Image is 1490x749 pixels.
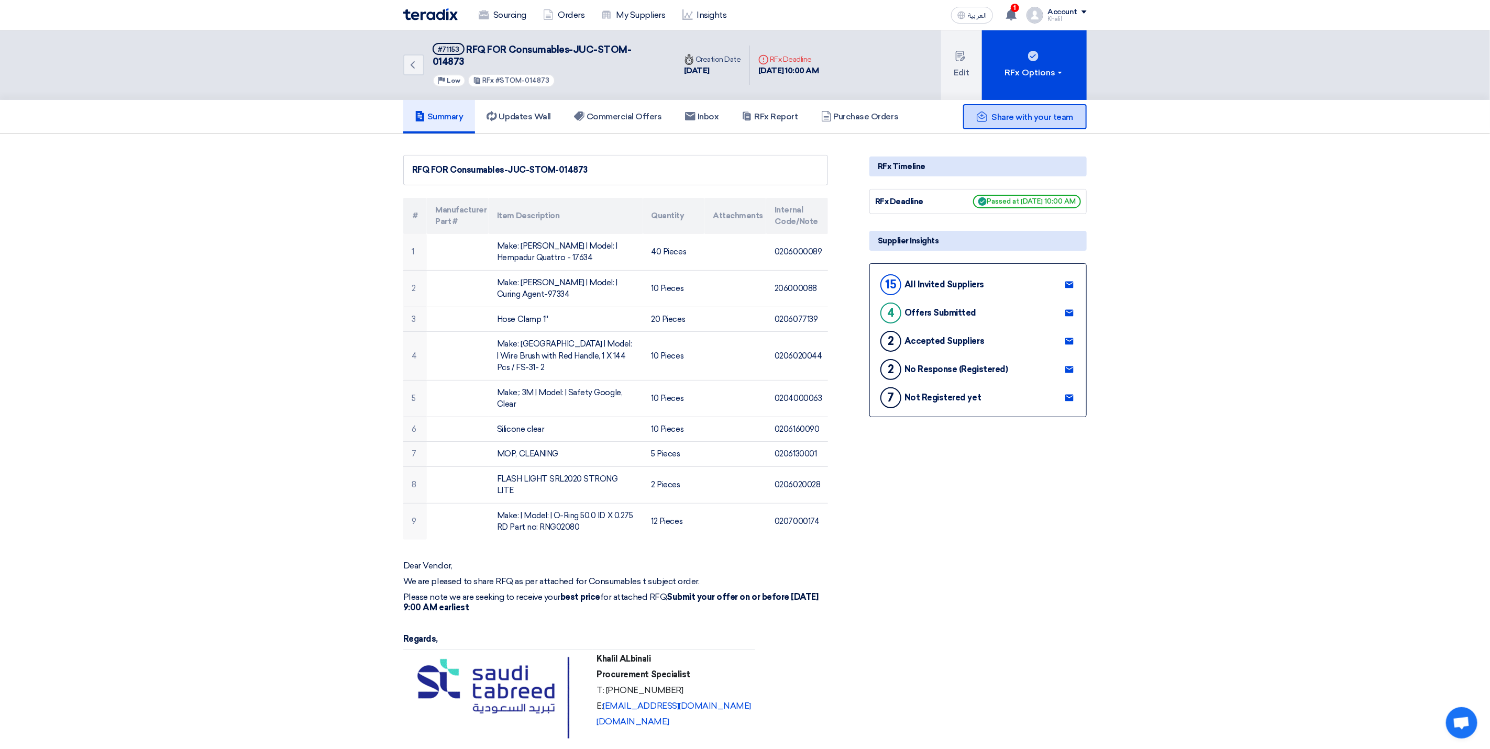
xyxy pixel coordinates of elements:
[766,234,828,271] td: 0206000089
[597,669,690,679] strong: Procurement Specialist
[403,561,828,571] p: Dear Vendor,
[496,76,550,84] span: #STOM-014873
[869,231,1087,251] div: Supplier Insights
[643,234,705,271] td: 40 Pieces
[489,332,643,381] td: Make: [GEOGRAPHIC_DATA] | Model: | Wire Brush with Red Handle, 1 X 144 Pcs / FS-31- 2
[951,7,993,24] button: العربية
[904,393,981,403] div: Not Registered yet
[489,417,643,442] td: Silicone clear
[758,54,819,65] div: RFx Deadline
[643,198,705,234] th: Quantity
[597,701,752,711] p: E:
[489,442,643,467] td: MOP, CLEANING
[403,380,427,417] td: 5
[766,442,828,467] td: 0206130001
[1047,8,1077,17] div: Account
[415,111,463,122] h5: Summary
[483,76,494,84] span: RFx
[730,100,809,133] a: RFx Report
[403,576,828,587] p: We are pleased to share RFQ as per attached for Consumables t subject order.
[821,111,899,122] h5: Purchase Orders
[766,466,828,503] td: 0206020028
[403,417,427,442] td: 6
[407,654,589,742] img: I4IRbxIBg0YhIjQkQlChGJTVQipArAAA9CsYfxiUIEgGhFLnbRi18EYxjFOEYyltGMZyxfQAAAOw==
[982,30,1087,100] button: RFx Options
[810,100,910,133] a: Purchase Orders
[643,307,705,332] td: 20 Pieces
[403,442,427,467] td: 7
[973,195,1081,208] span: Passed at [DATE] 10:00 AM
[489,466,643,503] td: FLASH LIGHT SRL2020 STRONG LITE
[487,111,551,122] h5: Updates Wall
[941,30,982,100] button: Edit
[904,364,1008,374] div: No Response (Registered)
[1005,66,1064,79] div: RFx Options
[403,307,427,332] td: 3
[489,270,643,307] td: Make: [PERSON_NAME] | Model: | Curing Agent-97334
[766,503,828,540] td: 0207000174
[489,380,643,417] td: Make;: 3M | Model: | Safety Google, Clear
[412,164,819,176] div: RFQ FOR Consumables-JUC-STOM-014873
[684,65,741,77] div: [DATE]
[880,359,901,380] div: 2
[904,336,984,346] div: Accepted Suppliers
[535,4,593,27] a: Orders
[403,198,427,234] th: #
[766,270,828,307] td: 206000088
[766,332,828,381] td: 0206020044
[869,156,1087,176] div: RFx Timeline
[880,274,901,295] div: 15
[1047,16,1087,22] div: Khalil
[766,198,828,234] th: Internal Code/Note
[643,332,705,381] td: 10 Pieces
[1446,707,1477,739] a: Open chat
[489,198,643,234] th: Item Description
[766,380,828,417] td: 0204000063
[685,111,719,122] h5: Inbox
[403,592,819,612] strong: Submit your offer on or before [DATE] 9:00 AM earliest
[684,54,741,65] div: Creation Date
[403,234,427,271] td: 1
[403,332,427,381] td: 4
[597,685,752,696] p: T: [PHONE_NUMBER]
[489,503,643,540] td: Make: | Model: | O-Ring 50.0 ID X 0.275 RD Part no: RNG02080
[904,308,976,318] div: Offers Submitted
[880,331,901,352] div: 2
[574,111,662,122] h5: Commercial Offers
[1027,7,1043,24] img: profile_test.png
[438,46,459,53] div: #71153
[674,100,731,133] a: Inbox
[470,4,535,27] a: Sourcing
[766,417,828,442] td: 0206160090
[427,198,489,234] th: Manufacturer Part #
[593,4,674,27] a: My Suppliers
[403,503,427,540] td: 9
[643,503,705,540] td: 12 Pieces
[643,417,705,442] td: 10 Pieces
[766,307,828,332] td: 0206077139
[597,654,651,664] strong: Khalil ALbinali
[433,44,632,68] span: RFQ FOR Consumables-JUC-STOM-014873
[880,387,901,408] div: 7
[643,270,705,307] td: 10 Pieces
[447,77,460,84] span: Low
[1011,4,1019,12] span: 1
[742,111,798,122] h5: RFx Report
[433,43,663,69] h5: RFQ FOR Consumables-JUC-STOM-014873
[560,592,600,602] strong: best price
[403,100,475,133] a: Summary
[674,4,735,27] a: Insights
[643,442,705,467] td: 5 Pieces
[704,198,766,234] th: Attachments
[403,270,427,307] td: 2
[403,8,458,20] img: Teradix logo
[758,65,819,77] div: [DATE] 10:00 AM
[992,112,1073,122] span: Share with your team
[875,196,954,208] div: RFx Deadline
[403,634,438,644] strong: Regards,
[603,701,752,711] a: [EMAIL_ADDRESS][DOMAIN_NAME]
[475,100,562,133] a: Updates Wall
[489,234,643,271] td: Make: [PERSON_NAME] | Model: | Hempadur Quattro - 17634
[968,12,987,19] span: العربية
[880,303,901,323] div: 4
